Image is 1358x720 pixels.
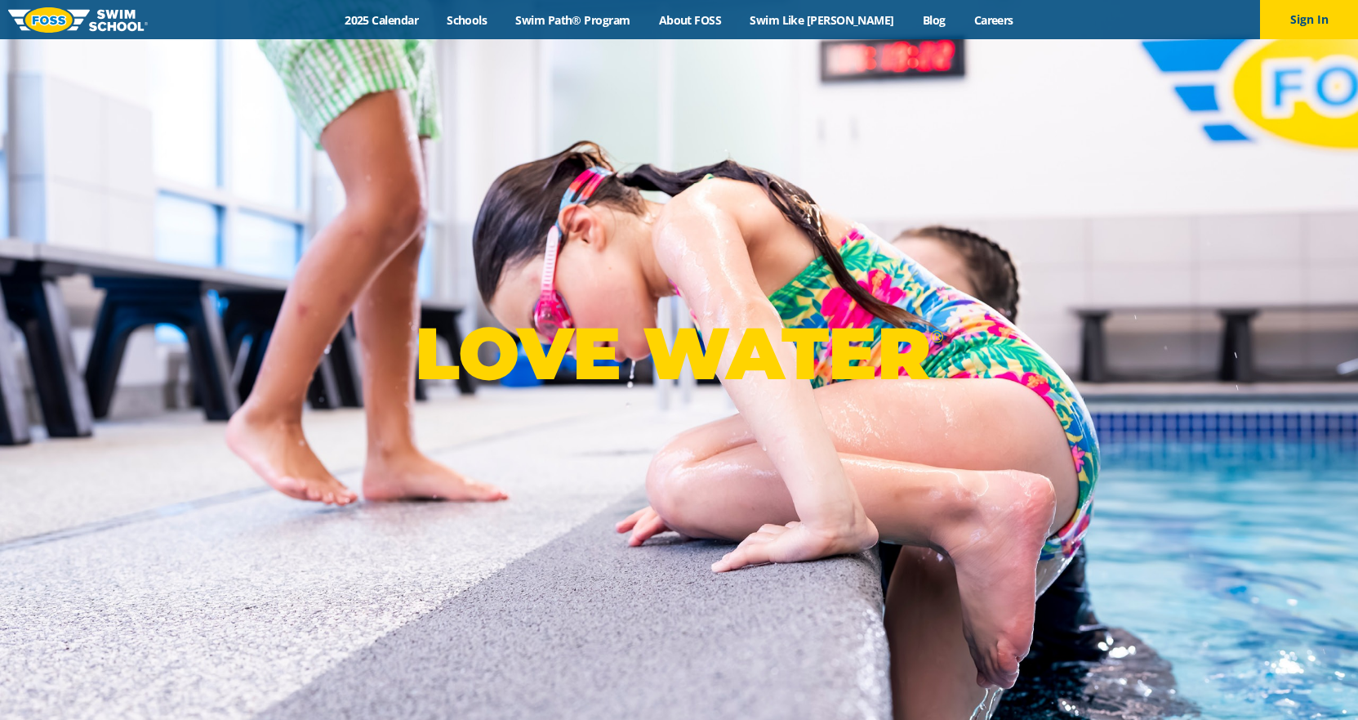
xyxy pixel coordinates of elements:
sup: ® [930,326,943,347]
a: 2025 Calendar [331,12,433,28]
a: Swim Like [PERSON_NAME] [736,12,909,28]
a: Swim Path® Program [501,12,644,28]
a: Schools [433,12,501,28]
a: Careers [960,12,1027,28]
a: Blog [908,12,960,28]
a: About FOSS [644,12,736,28]
img: FOSS Swim School Logo [8,7,148,33]
p: LOVE WATER [415,310,943,397]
